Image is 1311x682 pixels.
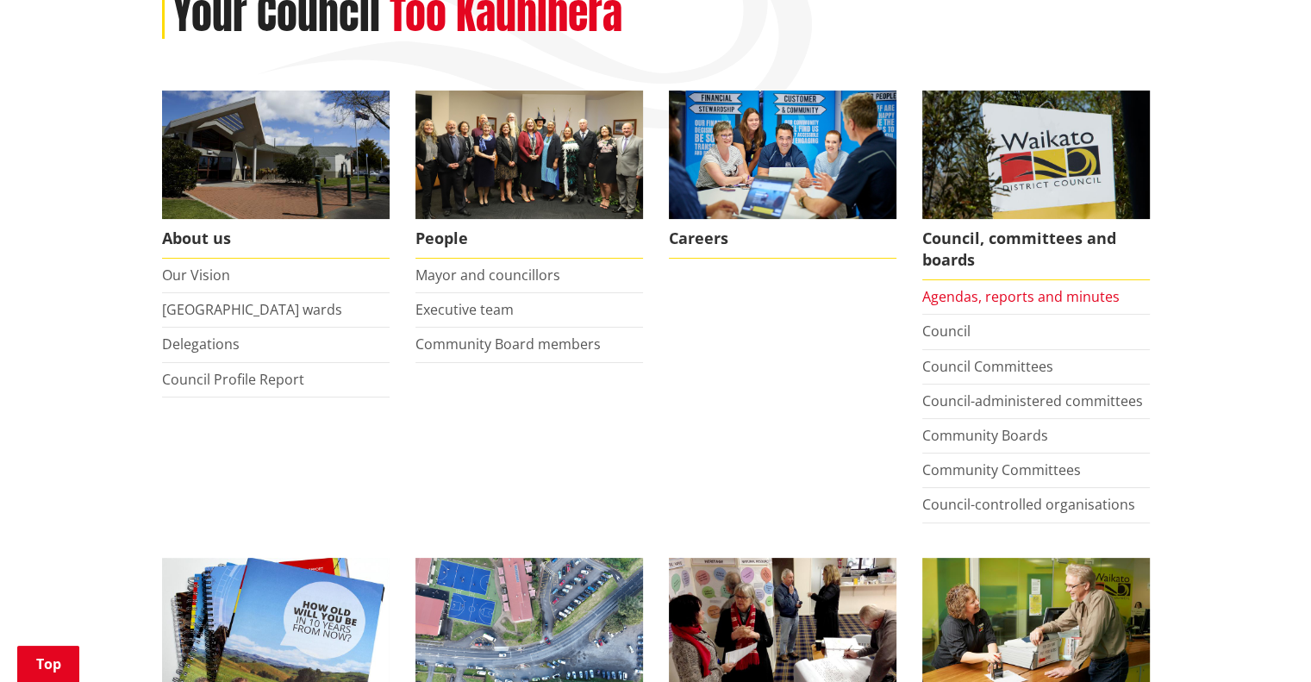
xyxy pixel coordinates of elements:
a: Council-controlled organisations [922,495,1135,514]
a: Waikato-District-Council-sign Council, committees and boards [922,91,1150,280]
a: Agendas, reports and minutes [922,287,1120,306]
span: About us [162,219,390,259]
img: WDC Building 0015 [162,91,390,219]
a: Council-administered committees [922,391,1143,410]
a: Community Committees [922,460,1081,479]
a: Delegations [162,335,240,354]
a: Council Committees [922,357,1053,376]
a: Community Board members [415,335,601,354]
a: Council Profile Report [162,370,304,389]
img: 2022 Council [415,91,643,219]
a: Council [922,322,971,341]
a: Mayor and councillors [415,266,560,285]
span: Council, committees and boards [922,219,1150,280]
a: [GEOGRAPHIC_DATA] wards [162,300,342,319]
img: Office staff in meeting - Career page [669,91,896,219]
iframe: Messenger Launcher [1232,610,1294,672]
a: Top [17,646,79,682]
a: Community Boards [922,426,1048,445]
span: People [415,219,643,259]
img: Waikato-District-Council-sign [922,91,1150,219]
a: Careers [669,91,896,259]
a: WDC Building 0015 About us [162,91,390,259]
a: Executive team [415,300,514,319]
span: Careers [669,219,896,259]
a: Our Vision [162,266,230,285]
a: 2022 Council People [415,91,643,259]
